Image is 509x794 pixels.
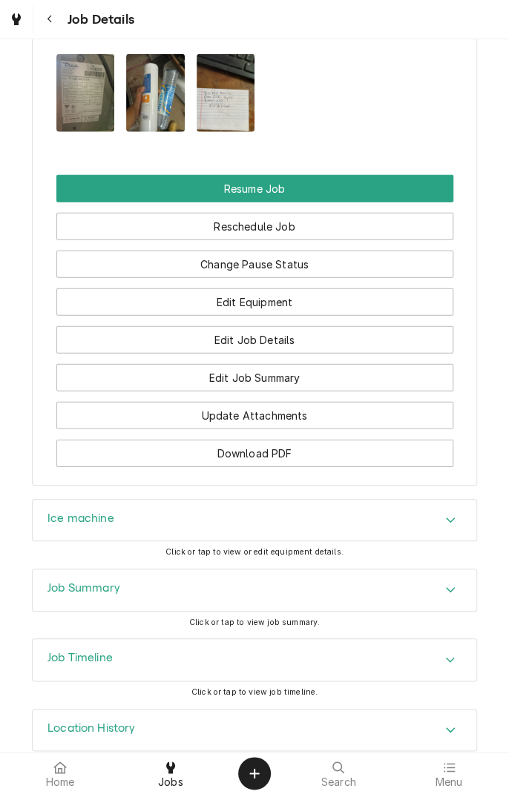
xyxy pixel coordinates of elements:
[435,776,462,788] span: Menu
[238,757,271,790] button: Create Object
[56,175,453,202] button: Resume Job
[33,709,476,751] button: Accordion Details Expand Trigger
[32,569,477,612] div: Job Summary
[33,639,476,681] div: Accordion Header
[56,175,453,467] div: Button Group
[33,569,476,611] button: Accordion Details Expand Trigger
[56,391,453,429] div: Button Group Row
[63,10,134,30] span: Job Details
[56,54,115,132] img: wIxnXfmTJ24POGonhybj
[32,499,477,542] div: Ice machine
[56,202,453,240] div: Button Group Row
[33,500,476,541] div: Accordion Header
[47,581,120,595] h3: Job Summary
[189,618,320,627] span: Click or tap to view job summary.
[191,687,318,697] span: Click or tap to view job timeline.
[33,709,476,751] div: Accordion Header
[36,6,63,33] button: Navigate back
[158,776,183,788] span: Jobs
[32,638,477,681] div: Job Timeline
[56,213,453,240] button: Reschedule Job
[47,721,136,735] h3: Location History
[126,54,185,132] img: JnAJUUnsQ4GH1EjwTAtu
[116,755,226,791] a: Jobs
[56,278,453,316] div: Button Group Row
[56,429,453,467] div: Button Group Row
[56,240,453,278] div: Button Group Row
[56,326,453,354] button: Edit Job Details
[46,776,75,788] span: Home
[47,512,114,526] h3: Ice machine
[284,755,393,791] a: Search
[6,755,115,791] a: Home
[321,776,356,788] span: Search
[56,364,453,391] button: Edit Job Summary
[3,6,30,33] a: Go to Jobs
[33,569,476,611] div: Accordion Header
[56,440,453,467] button: Download PDF
[165,547,344,557] span: Click or tap to view or edit equipment details.
[56,316,453,354] div: Button Group Row
[56,354,453,391] div: Button Group Row
[56,251,453,278] button: Change Pause Status
[56,42,453,144] span: Attachments
[197,54,255,132] img: JieM4TrUQkerxOyHzfiK
[47,651,113,665] h3: Job Timeline
[56,175,453,202] div: Button Group Row
[32,709,477,752] div: Location History
[56,28,453,144] div: Attachments
[56,402,453,429] button: Update Attachments
[56,288,453,316] button: Edit Equipment
[395,755,504,791] a: Menu
[33,639,476,681] button: Accordion Details Expand Trigger
[33,500,476,541] button: Accordion Details Expand Trigger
